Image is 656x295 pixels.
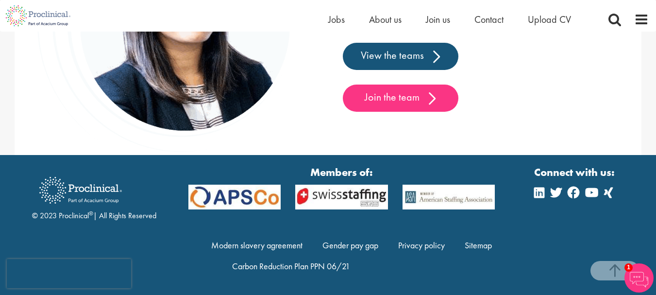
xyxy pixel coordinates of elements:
strong: Members of: [188,165,495,180]
a: Gender pay gap [322,240,378,251]
span: 1 [624,263,633,272]
img: APSCo [395,185,502,209]
strong: Connect with us: [534,165,617,180]
a: Jobs [328,13,345,26]
a: View the teams [343,43,458,70]
img: APSCo [181,185,288,209]
a: Contact [474,13,504,26]
sup: ® [89,209,93,217]
img: Chatbot [624,263,654,293]
a: Join us [426,13,450,26]
a: Join the team [343,85,458,112]
a: Modern slavery agreement [211,240,303,251]
a: Sitemap [465,240,492,251]
a: Upload CV [528,13,571,26]
img: APSCo [288,185,395,209]
a: Carbon Reduction Plan PPN 06/21 [232,260,350,272]
a: Privacy policy [398,240,445,251]
iframe: reCAPTCHA [7,259,131,288]
a: About us [369,13,402,26]
div: © 2023 Proclinical | All Rights Reserved [32,170,156,222]
img: Proclinical Recruitment [32,170,129,210]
